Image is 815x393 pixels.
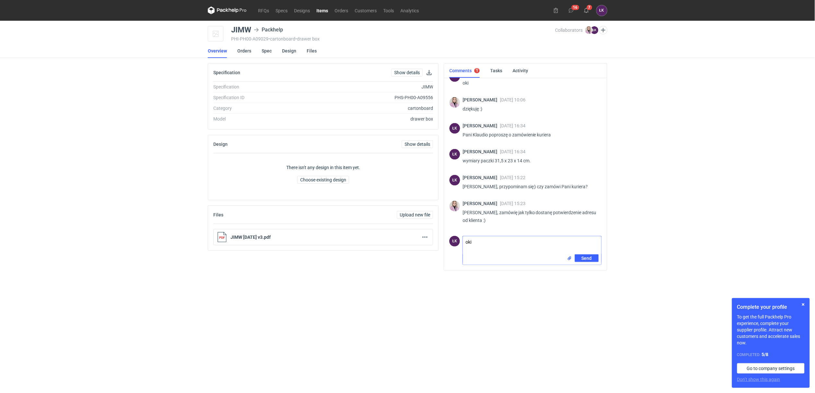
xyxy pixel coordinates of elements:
[295,36,320,41] span: • drawer box
[585,26,593,34] img: Klaudia Wiśniewska
[421,233,429,241] button: Actions
[286,164,360,171] p: There isn't any design in this item yet.
[490,64,502,78] a: Tasks
[463,175,500,180] span: [PERSON_NAME]
[400,213,430,217] span: Upload new file
[282,44,296,58] a: Design
[331,6,351,14] a: Orders
[230,235,417,240] p: JIMW [DATE] v3.pdf
[596,5,607,16] button: ŁK
[500,201,526,206] span: [DATE] 15:23
[300,178,346,182] span: Choose existing design
[301,105,433,111] div: cartonboard
[213,94,301,101] div: Specification ID
[351,6,380,14] a: Customers
[463,131,596,139] p: Pani Klaudio poproszę o zamówienie kuriera
[301,116,433,122] div: drawer box
[596,5,607,16] div: Łukasz Kowalski
[297,176,349,184] button: Choose existing design
[391,69,423,76] a: Show details
[737,351,805,358] div: Completed:
[762,352,769,357] strong: 5 / 8
[272,6,291,14] a: Specs
[291,6,313,14] a: Designs
[213,212,223,217] h2: Files
[500,97,526,102] span: [DATE] 10:06
[213,84,301,90] div: Specification
[513,64,528,78] a: Activity
[301,84,433,90] div: JIMW
[581,5,592,16] button: 7
[449,97,460,108] img: Klaudia Wiśniewska
[219,236,225,239] tspan: PDF
[463,149,500,154] span: [PERSON_NAME]
[500,149,526,154] span: [DATE] 16:34
[449,175,460,186] div: Łukasz Kowalski
[463,105,596,113] p: dziękuję :)
[237,44,251,58] a: Orders
[449,201,460,212] img: Klaudia Wiśniewska
[262,44,272,58] a: Spec
[463,236,601,254] textarea: oki
[208,44,227,58] a: Overview
[737,314,805,346] p: To get the full Packhelp Pro experience, complete your supplier profile. Attract new customers an...
[476,68,478,73] div: 1
[313,6,331,14] a: Items
[500,123,526,128] span: [DATE] 16:34
[449,123,460,134] div: Łukasz Kowalski
[213,142,228,147] h2: Design
[500,175,526,180] span: [DATE] 15:22
[213,105,301,111] div: Category
[463,123,500,128] span: [PERSON_NAME]
[463,209,596,224] p: [PERSON_NAME], zamówię jak tylko dostanę potwierdzenie adresu od klienta :)
[380,6,397,14] a: Tools
[463,157,596,165] p: wymiary paczki 31,5 x 23 x 14 cm.
[463,97,500,102] span: [PERSON_NAME]
[463,201,500,206] span: [PERSON_NAME]
[575,254,599,262] button: Send
[231,36,555,41] div: PHI-PH00-A09029
[737,363,805,374] a: Go to company settings
[463,79,596,87] p: oki
[307,44,317,58] a: Files
[449,149,460,160] div: Łukasz Kowalski
[449,236,460,247] figcaption: ŁK
[254,26,283,34] div: Packhelp
[566,5,576,16] button: 16
[213,70,240,75] h2: Specification
[255,6,272,14] a: RFQs
[599,26,608,34] button: Edit collaborators
[425,69,433,76] button: Download specification
[449,149,460,160] figcaption: ŁK
[397,6,422,14] a: Analytics
[555,28,583,33] span: Collaborators
[463,183,596,191] p: [PERSON_NAME], przypominam się:) czy zamówi Pani kuriera?
[268,36,295,41] span: • cartonboard
[449,64,480,78] a: Comments1
[799,301,807,308] button: Skip for now
[737,376,780,383] button: Don’t show this again
[449,236,460,247] div: Łukasz Kowalski
[737,303,805,311] h1: Complete your profile
[591,26,598,34] figcaption: ŁK
[449,123,460,134] figcaption: ŁK
[231,26,251,34] div: JIMW
[213,116,301,122] div: Model
[402,140,433,148] a: Show details
[449,175,460,186] figcaption: ŁK
[208,6,247,14] svg: Packhelp Pro
[397,211,433,219] button: Upload new file
[301,94,433,101] div: PHS-PH00-A09556
[582,256,592,260] span: Send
